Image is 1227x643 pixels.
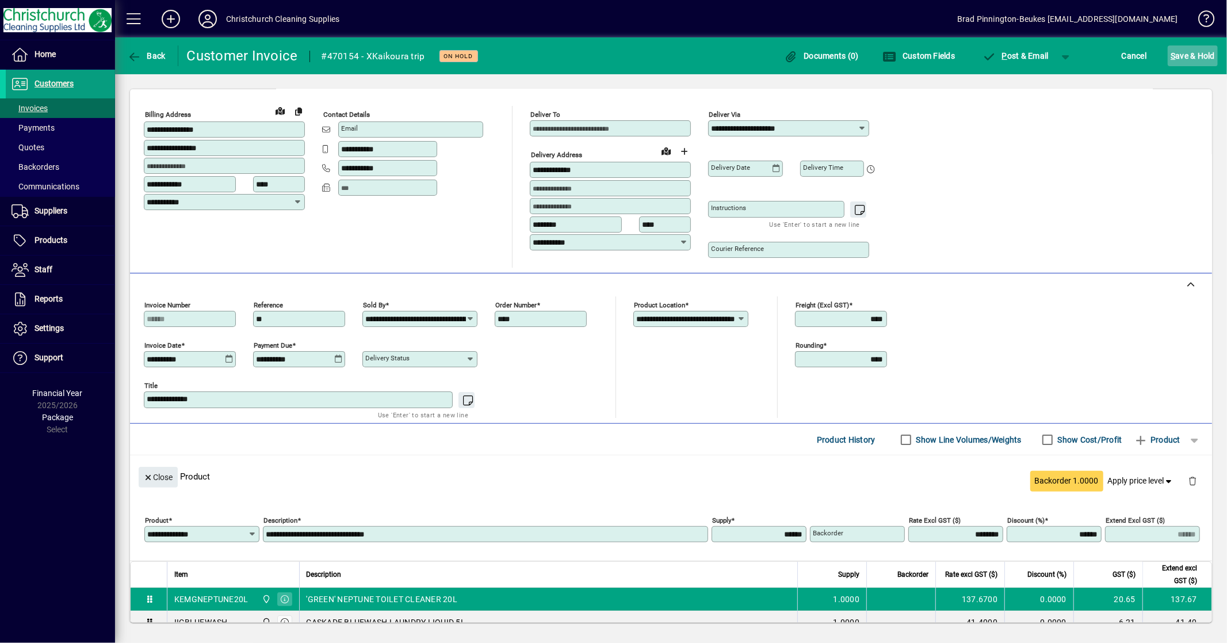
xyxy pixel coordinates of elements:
mat-label: Order number [495,301,537,309]
mat-label: Deliver To [530,111,560,119]
mat-label: Supply [712,516,731,524]
span: Invoices [12,104,48,113]
span: On hold [444,52,473,60]
span: Customers [35,79,74,88]
span: Discount (%) [1027,568,1067,581]
mat-label: Product location [634,301,685,309]
td: 20.65 [1073,588,1142,611]
label: Show Cost/Profit [1056,434,1122,446]
span: 'GREEN' NEPTUNE TOILET CLEANER 20L [307,593,458,605]
button: Product History [812,429,880,450]
span: Item [174,568,188,581]
mat-label: Description [263,516,297,524]
div: 137.6700 [943,593,997,605]
span: Support [35,353,63,362]
mat-label: Rate excl GST ($) [909,516,961,524]
span: Financial Year [33,389,83,398]
a: Payments [6,118,115,138]
span: Home [35,50,56,59]
mat-label: Sold by [363,301,385,309]
a: Quotes [6,138,115,157]
button: Apply price level [1103,471,1179,492]
span: Description [307,568,342,581]
button: Delete [1179,467,1206,494]
mat-hint: Use 'Enter' to start a new line [378,408,468,421]
a: Backorders [6,157,115,177]
a: Settings [6,314,115,343]
mat-label: Extend excl GST ($) [1106,516,1165,524]
button: Close [139,467,178,488]
span: 1.0000 [834,617,860,628]
app-page-header-button: Delete [1179,475,1206,486]
mat-label: Product [145,516,169,524]
mat-label: Invoice number [144,301,190,309]
span: Package [42,413,73,422]
mat-label: Title [144,382,158,390]
a: Products [6,226,115,255]
td: 41.40 [1142,611,1211,634]
mat-label: Email [341,124,358,132]
span: Christchurch Cleaning Supplies Ltd [259,593,272,606]
mat-label: Freight (excl GST) [796,301,849,309]
mat-label: Instructions [711,204,746,212]
mat-hint: Use 'Enter' to start a new line [770,218,860,231]
span: Backorder [897,568,928,581]
mat-label: Delivery status [365,354,410,362]
app-page-header-button: Close [136,471,181,482]
span: Cancel [1122,47,1147,65]
span: Product History [817,431,876,449]
button: Post & Email [976,45,1054,66]
span: GST ($) [1113,568,1136,581]
span: 1.0000 [834,593,860,605]
td: 6.21 [1073,611,1142,634]
button: Documents (0) [781,45,862,66]
td: 137.67 [1142,588,1211,611]
label: Show Line Volumes/Weights [914,434,1022,446]
span: Back [127,51,166,60]
span: Product [1134,431,1180,449]
span: S [1171,51,1175,60]
mat-label: Discount (%) [1007,516,1045,524]
button: Profile [189,9,226,29]
span: CASKADE BLUEWASH LAUNDRY LIQUID 5L [307,617,466,628]
a: View on map [657,142,675,160]
div: Customer Invoice [187,47,298,65]
span: Apply price level [1108,475,1175,487]
div: #470154 - XKaikoura trip [322,47,425,66]
a: Invoices [6,98,115,118]
a: View on map [271,101,289,120]
a: Suppliers [6,197,115,226]
a: Support [6,344,115,372]
button: Custom Fields [880,45,958,66]
a: Staff [6,256,115,284]
app-page-header-button: Back [115,45,178,66]
td: 0.0000 [1004,588,1073,611]
mat-label: Deliver via [709,111,740,119]
span: Documents (0) [784,51,859,60]
span: Close [143,468,173,487]
span: ost & Email [982,51,1049,60]
span: Backorder 1.0000 [1035,475,1099,487]
mat-label: Payment due [254,341,292,349]
button: Save & Hold [1168,45,1218,66]
div: Product [130,455,1212,497]
span: Communications [12,182,79,191]
span: P [1002,51,1007,60]
span: Payments [12,123,55,132]
div: KEMGNEPTUNE20L [174,593,249,605]
a: Reports [6,285,115,314]
mat-label: Backorder [813,529,843,537]
span: Extend excl GST ($) [1150,562,1197,587]
span: Suppliers [35,206,67,215]
button: Copy to Delivery address [289,102,308,120]
mat-label: Courier Reference [711,245,764,253]
button: Add [152,9,189,29]
span: ave & Hold [1171,47,1215,65]
span: Settings [35,324,64,333]
span: Christchurch Cleaning Supplies Ltd [259,616,272,629]
mat-label: Delivery date [711,163,750,172]
mat-label: Invoice date [144,341,181,349]
div: IICBLUEWASH [174,617,228,628]
div: Brad Pinnington-Beukes [EMAIL_ADDRESS][DOMAIN_NAME] [957,10,1178,28]
button: Product [1128,429,1186,450]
